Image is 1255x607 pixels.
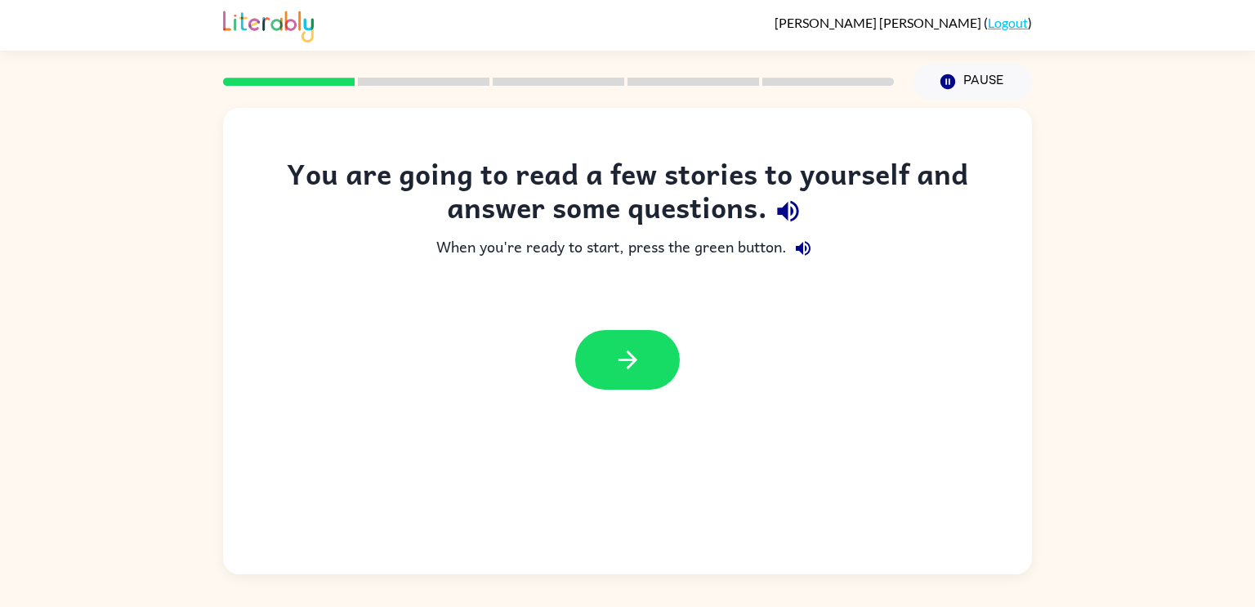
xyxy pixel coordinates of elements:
[256,232,999,265] div: When you're ready to start, press the green button.
[256,157,999,232] div: You are going to read a few stories to yourself and answer some questions.
[913,63,1032,100] button: Pause
[775,15,984,30] span: [PERSON_NAME] [PERSON_NAME]
[775,15,1032,30] div: ( )
[988,15,1028,30] a: Logout
[223,7,314,42] img: Literably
